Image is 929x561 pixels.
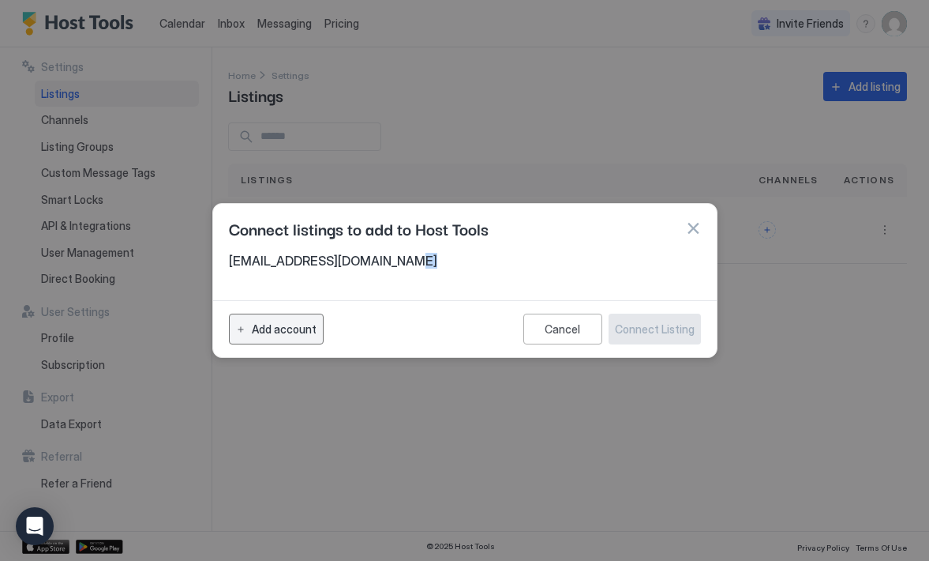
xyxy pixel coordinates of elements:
[229,216,489,240] span: Connect listings to add to Host Tools
[252,321,317,337] div: Add account
[16,507,54,545] div: Open Intercom Messenger
[229,253,701,269] span: [EMAIL_ADDRESS][DOMAIN_NAME]
[615,321,695,337] div: Connect Listing
[545,322,580,336] div: Cancel
[523,314,602,345] button: Cancel
[229,314,324,345] button: Add account
[609,314,701,345] button: Connect Listing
